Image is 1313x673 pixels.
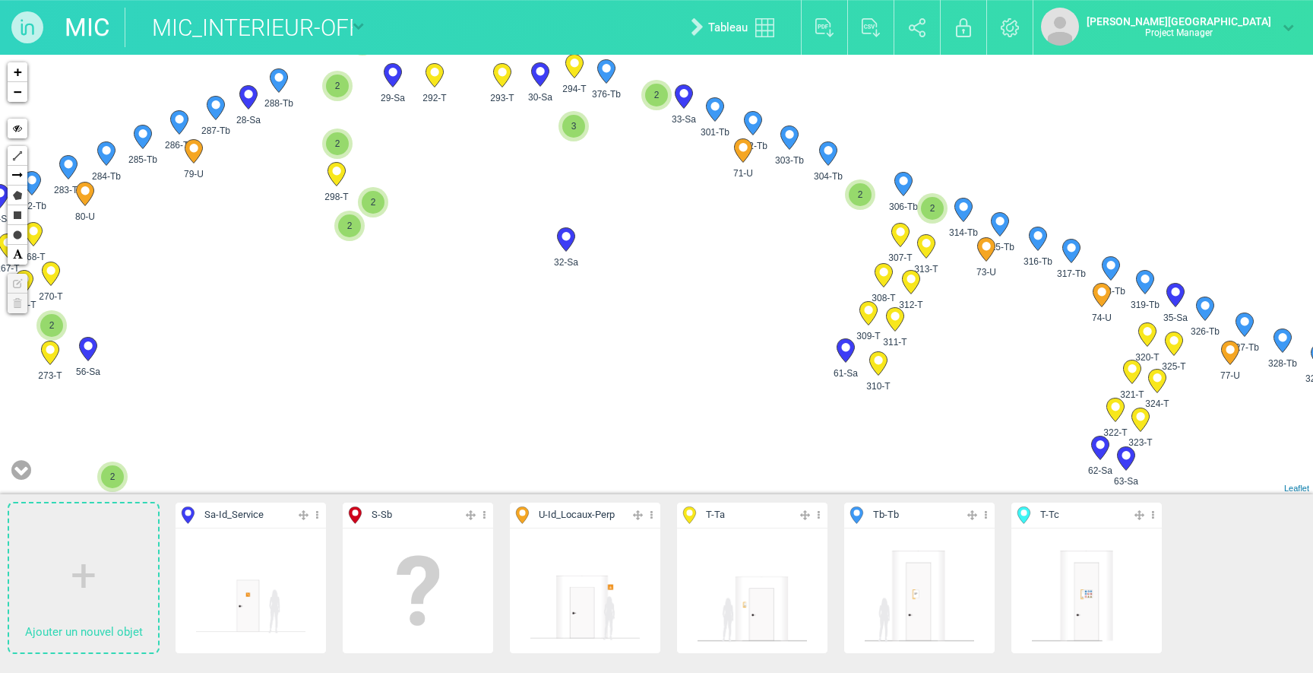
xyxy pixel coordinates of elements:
[849,183,872,206] span: 2
[68,365,108,379] span: 56-Sa
[338,214,361,237] span: 2
[562,115,585,138] span: 3
[259,97,299,110] span: 288-Tb
[362,535,474,647] img: empty.png
[1040,508,1059,522] span: T - Tc
[944,226,983,240] span: 314-Tb
[1001,18,1020,37] img: settings.svg
[482,91,522,105] span: 293-T
[31,290,71,303] span: 270-T
[8,274,27,294] a: No layers to edit
[864,291,903,305] span: 308-T
[14,250,53,264] span: 268-T
[555,82,594,96] span: 294-T
[1112,388,1152,402] span: 321-T
[1041,8,1079,46] img: default_avatar.png
[12,199,52,213] span: 282-Tb
[9,621,158,644] p: Ajouter un nouvel objet
[8,166,27,186] a: Arrow
[1082,311,1122,325] span: 74-U
[1041,8,1294,46] a: [PERSON_NAME][GEOGRAPHIC_DATA]Project Manager
[1137,397,1177,411] span: 324-T
[372,508,392,522] span: S - Sb
[1052,267,1091,281] span: 317-Tb
[859,379,898,393] span: 310-T
[362,191,384,214] span: 2
[65,210,105,224] span: 80-U
[863,535,976,647] img: 070754392476.png
[415,91,454,105] span: 292-T
[1284,484,1309,493] a: Leaflet
[1080,464,1120,478] span: 62-Sa
[520,90,560,104] span: 30-Sa
[204,508,264,522] span: Sa - Id_Service
[875,335,915,349] span: 311-T
[326,132,349,155] span: 2
[9,503,158,652] a: Ajouter un nouvel objet
[849,329,888,343] span: 309-T
[862,18,881,37] img: export_csv.svg
[1087,27,1271,38] p: Project Manager
[229,113,268,127] span: 28-Sa
[695,125,735,139] span: 301-Tb
[101,465,124,488] span: 2
[30,369,70,383] span: 273-T
[8,146,27,166] a: Polyline
[40,314,63,337] span: 2
[1030,535,1143,647] img: 070754383148.png
[826,367,865,380] span: 61-Sa
[884,200,923,214] span: 306-Tb
[723,167,763,180] span: 71-U
[1018,255,1058,268] span: 316-Tb
[755,18,774,37] img: tableau.svg
[5,298,44,312] span: 269-T
[65,8,109,47] a: MIC
[326,75,349,97] span: 2
[8,82,27,102] a: Zoom out
[891,298,931,312] span: 312-T
[1154,360,1194,373] span: 325-T
[529,535,641,647] img: 114826134325.png
[1096,426,1135,440] span: 322-T
[587,87,626,101] span: 376-Tb
[645,84,668,106] span: 2
[679,3,793,52] a: Tableau
[8,225,27,245] a: Circle
[696,535,808,647] img: 070754392477.png
[770,154,809,167] span: 303-Tb
[195,535,307,647] img: 113736760203.png
[123,153,163,167] span: 285-Tb
[967,265,1006,279] span: 73-U
[8,62,27,82] a: Zoom in
[87,170,126,183] span: 284-Tb
[8,294,27,313] a: No layers to delete
[706,508,725,522] span: T - Ta
[873,508,899,522] span: Tb - Tb
[174,167,214,181] span: 79-U
[909,18,926,37] img: share.svg
[664,113,704,126] span: 33-Sa
[1263,357,1302,370] span: 328-Tb
[1087,15,1271,27] strong: [PERSON_NAME][GEOGRAPHIC_DATA]
[956,18,971,37] img: locked.svg
[1210,369,1250,383] span: 77-U
[921,197,944,220] span: 2
[1121,436,1160,449] span: 323-T
[1125,298,1165,312] span: 319-Tb
[1106,475,1146,488] span: 63-Sa
[8,205,27,225] a: Rectangle
[546,256,586,269] span: 32-Sa
[8,186,27,205] a: Polygon
[815,18,834,37] img: export_pdf.svg
[8,245,27,265] a: Text
[808,170,848,183] span: 304-Tb
[881,251,920,265] span: 307-T
[1156,311,1195,325] span: 35-Sa
[373,91,413,105] span: 29-Sa
[317,190,356,204] span: 298-T
[196,124,236,138] span: 287-Tb
[1185,325,1225,338] span: 326-Tb
[906,262,946,276] span: 313-T
[539,508,615,522] span: U - Id_Locaux-Perp
[1128,351,1167,364] span: 320-T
